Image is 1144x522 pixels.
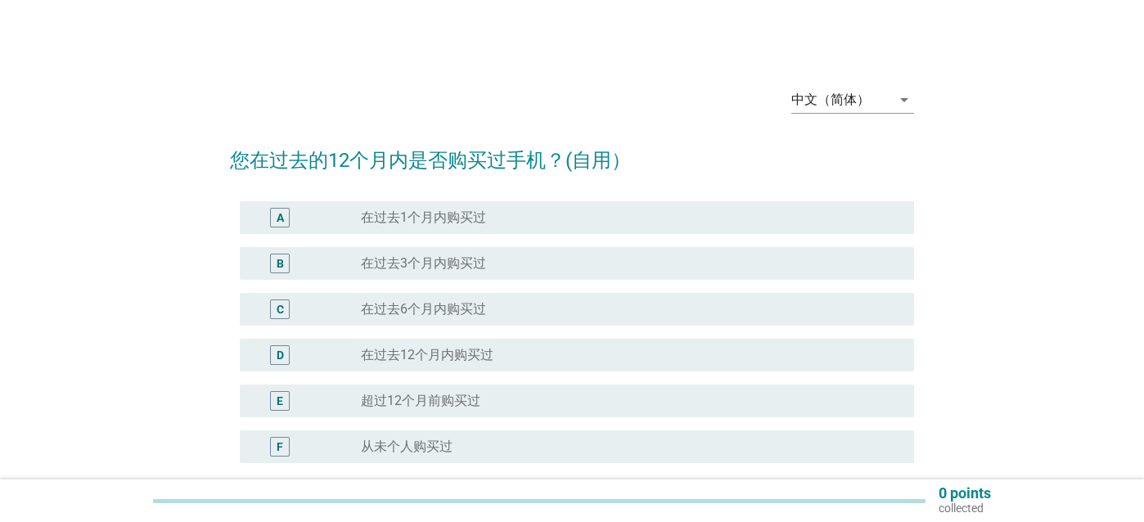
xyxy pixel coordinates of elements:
p: collected [939,501,991,515]
div: D [277,347,284,364]
label: 在过去1个月内购买过 [361,209,486,226]
label: 在过去3个月内购买过 [361,255,486,272]
p: 0 points [939,486,991,501]
div: A [277,209,284,227]
label: 在过去6个月内购买过 [361,301,486,317]
div: B [277,255,284,272]
div: E [277,393,283,410]
label: 超过12个月前购买过 [361,393,480,409]
i: arrow_drop_down [894,90,914,110]
label: 在过去12个月内购买过 [361,347,493,363]
div: C [277,301,284,318]
h2: 您在过去的12个月内是否购买过手机？(自用） [230,129,914,175]
label: 从未个人购买过 [361,439,453,455]
div: 中文（简体） [791,92,870,107]
div: F [277,439,283,456]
